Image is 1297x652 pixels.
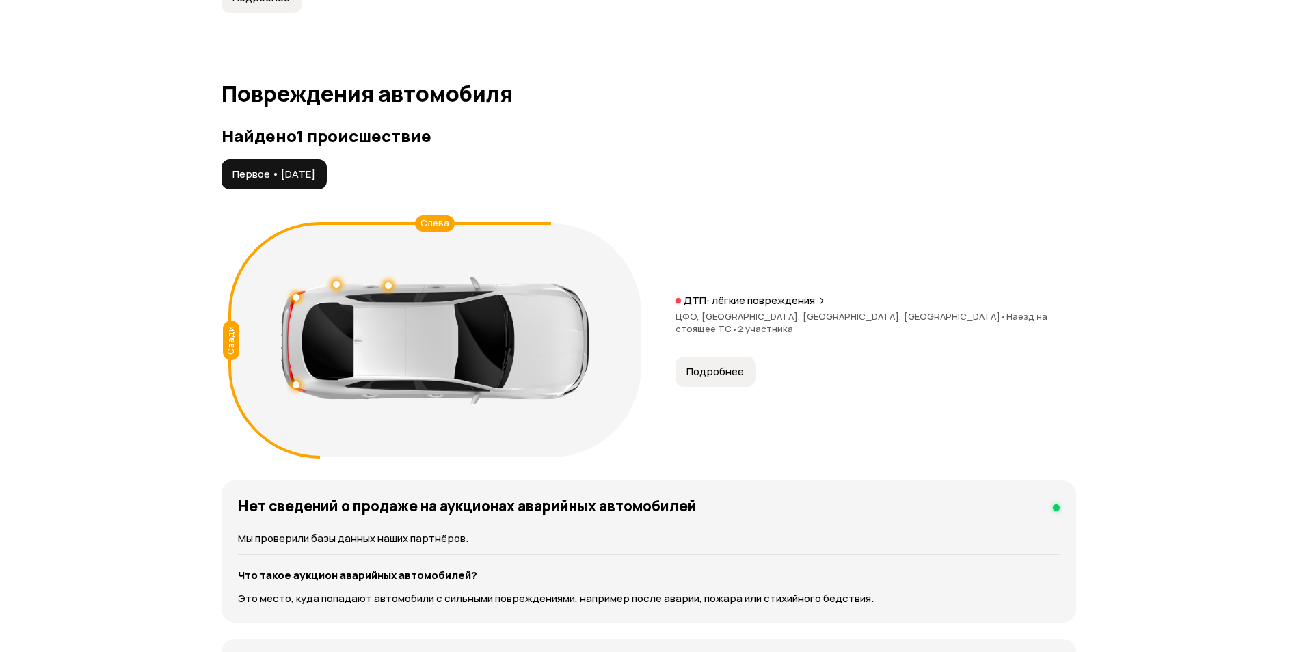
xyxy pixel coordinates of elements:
p: ДТП: лёгкие повреждения [684,294,815,308]
span: • [732,323,738,335]
p: Это место, куда попадают автомобили с сильными повреждениями, например после аварии, пожара или с... [238,591,1060,606]
span: • [1000,310,1006,323]
h4: Нет сведений о продаже на аукционах аварийных автомобилей [238,497,697,515]
strong: Что такое аукцион аварийных автомобилей? [238,568,477,582]
span: Первое • [DATE] [232,167,315,181]
h1: Повреждения автомобиля [222,81,1076,106]
div: Сзади [223,321,239,360]
p: Мы проверили базы данных наших партнёров. [238,531,1060,546]
button: Первое • [DATE] [222,159,327,189]
span: Наезд на стоящее ТС [676,310,1047,335]
span: 2 участника [738,323,793,335]
h3: Найдено 1 происшествие [222,126,1076,146]
span: ЦФО, [GEOGRAPHIC_DATA], [GEOGRAPHIC_DATA], [GEOGRAPHIC_DATA] [676,310,1006,323]
div: Слева [415,215,455,232]
button: Подробнее [676,357,756,387]
span: Подробнее [686,365,744,379]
